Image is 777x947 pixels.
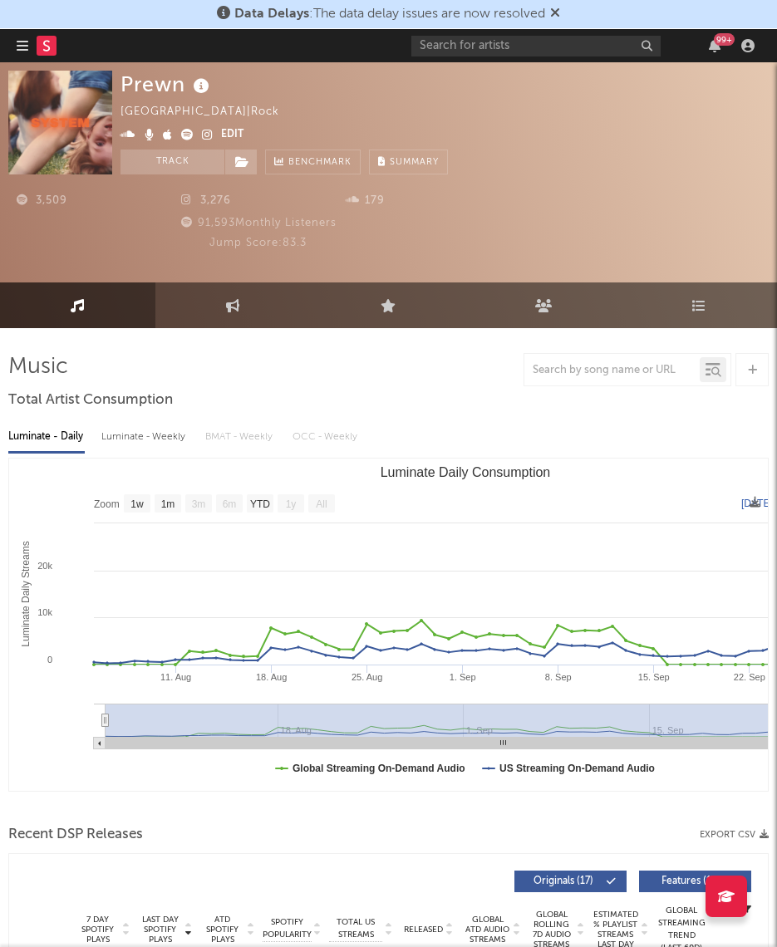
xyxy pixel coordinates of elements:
[404,925,443,935] span: Released
[47,655,52,665] text: 0
[37,607,52,617] text: 10k
[638,672,670,682] text: 15. Sep
[411,36,661,56] input: Search for artists
[524,364,700,377] input: Search by song name or URL
[639,871,751,892] button: Features(1)
[286,498,297,510] text: 1y
[288,153,352,173] span: Benchmark
[390,158,439,167] span: Summary
[450,672,476,682] text: 1. Sep
[329,916,382,941] span: Total US Streams
[192,498,206,510] text: 3m
[181,195,231,206] span: 3,276
[209,238,307,248] span: Jump Score: 83.3
[265,150,361,174] a: Benchmark
[223,498,237,510] text: 6m
[741,498,773,509] text: [DATE]
[20,541,32,646] text: Luminate Daily Streams
[709,39,720,52] button: 99+
[138,915,182,945] span: Last Day Spotify Plays
[263,916,312,941] span: Spotify Popularity
[316,498,327,510] text: All
[256,672,287,682] text: 18. Aug
[120,102,298,122] div: [GEOGRAPHIC_DATA] | Rock
[179,218,337,228] span: 91,593 Monthly Listeners
[352,672,382,682] text: 25. Aug
[234,7,309,21] span: Data Delays
[550,7,560,21] span: Dismiss
[160,672,191,682] text: 11. Aug
[94,498,120,510] text: Zoom
[381,465,551,479] text: Luminate Daily Consumption
[200,915,244,945] span: ATD Spotify Plays
[545,672,572,682] text: 8. Sep
[161,498,175,510] text: 1m
[101,423,189,451] div: Luminate - Weekly
[714,33,735,46] div: 99 +
[8,390,173,410] span: Total Artist Consumption
[76,915,120,945] span: 7 Day Spotify Plays
[17,195,67,206] span: 3,509
[734,672,765,682] text: 22. Sep
[514,871,627,892] button: Originals(17)
[346,195,385,206] span: 179
[369,150,448,174] button: Summary
[221,125,243,145] button: Edit
[8,423,85,451] div: Luminate - Daily
[499,763,655,774] text: US Streaming On-Demand Audio
[234,7,545,21] span: : The data delay issues are now resolved
[250,498,270,510] text: YTD
[120,71,214,98] div: Prewn
[120,150,224,174] button: Track
[293,763,465,774] text: Global Streaming On-Demand Audio
[650,876,726,886] span: Features ( 1 )
[37,561,52,571] text: 20k
[700,830,769,840] button: Export CSV
[525,876,602,886] span: Originals ( 17 )
[465,915,510,945] span: Global ATD Audio Streams
[8,825,143,845] span: Recent DSP Releases
[130,498,144,510] text: 1w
